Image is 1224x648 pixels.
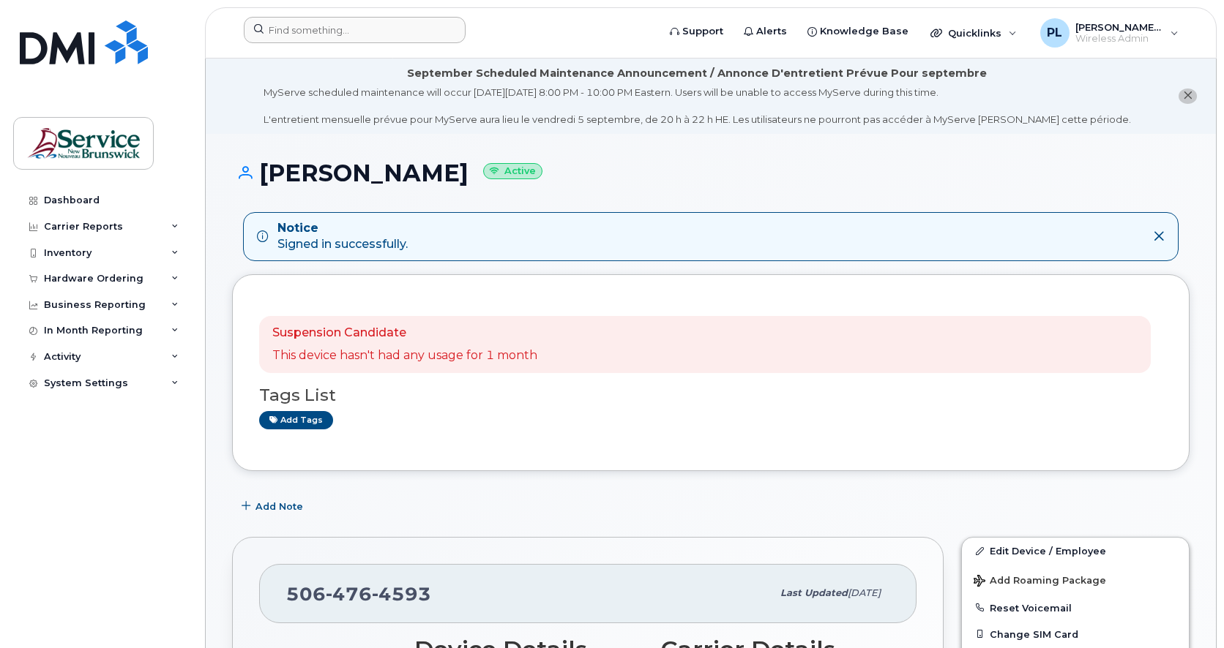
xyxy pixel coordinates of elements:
span: 4593 [372,583,431,605]
button: Reset Voicemail [962,595,1189,621]
p: Suspension Candidate [272,325,537,342]
p: This device hasn't had any usage for 1 month [272,347,537,364]
h3: Tags List [259,386,1163,404]
span: 506 [286,583,431,605]
div: September Scheduled Maintenance Announcement / Annonce D'entretient Prévue Pour septembre [407,66,987,81]
span: Add Note [255,500,303,513]
small: Active [483,163,542,180]
strong: Notice [277,220,408,237]
button: Add Roaming Package [962,565,1189,595]
span: Last updated [780,587,848,598]
a: Add tags [259,411,333,429]
h1: [PERSON_NAME] [232,160,1190,186]
span: [DATE] [848,587,881,598]
span: Add Roaming Package [974,575,1106,589]
a: Edit Device / Employee [962,538,1189,564]
button: Change SIM Card [962,621,1189,647]
div: MyServe scheduled maintenance will occur [DATE][DATE] 8:00 PM - 10:00 PM Eastern. Users will be u... [264,86,1131,127]
button: Add Note [232,493,316,519]
div: Signed in successfully. [277,220,408,254]
span: 476 [326,583,372,605]
button: close notification [1179,88,1197,104]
